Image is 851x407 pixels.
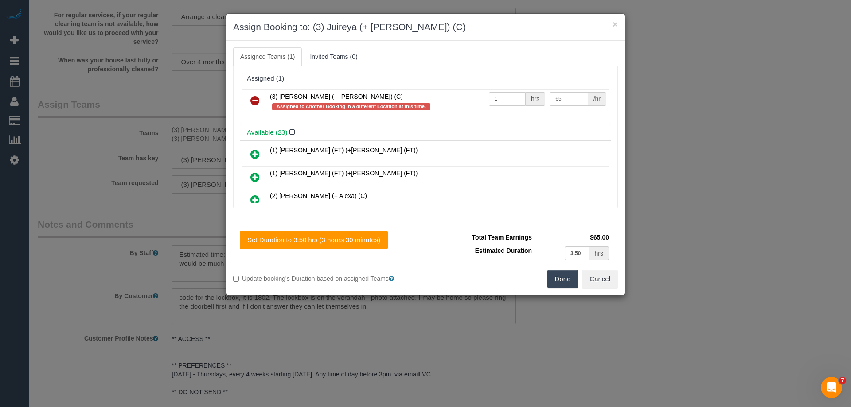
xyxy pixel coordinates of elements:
[589,246,609,260] div: hrs
[270,93,403,100] span: (3) [PERSON_NAME] (+ [PERSON_NAME]) (C)
[233,20,618,34] h3: Assign Booking to: (3) Juireya (+ [PERSON_NAME]) (C)
[270,170,418,177] span: (1) [PERSON_NAME] (FT) (+[PERSON_NAME] (FT))
[588,92,606,106] div: /hr
[582,270,618,288] button: Cancel
[240,231,388,249] button: Set Duration to 3.50 hrs (3 hours 30 minutes)
[233,276,239,282] input: Update booking's Duration based on assigned Teams
[613,19,618,29] button: ×
[247,75,604,82] div: Assigned (1)
[270,147,418,154] span: (1) [PERSON_NAME] (FT) (+[PERSON_NAME] (FT))
[233,47,302,66] a: Assigned Teams (1)
[547,270,578,288] button: Done
[821,377,842,398] iframe: Intercom live chat
[233,274,419,283] label: Update booking's Duration based on assigned Teams
[432,231,534,244] td: Total Team Earnings
[475,247,532,254] span: Estimated Duration
[247,129,604,136] h4: Available (23)
[303,47,364,66] a: Invited Teams (0)
[272,103,430,110] span: Assigned to Another Booking in a different Location at this time.
[839,377,846,384] span: 7
[534,231,611,244] td: $65.00
[270,192,367,199] span: (2) [PERSON_NAME] (+ Alexa) (C)
[526,92,545,106] div: hrs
